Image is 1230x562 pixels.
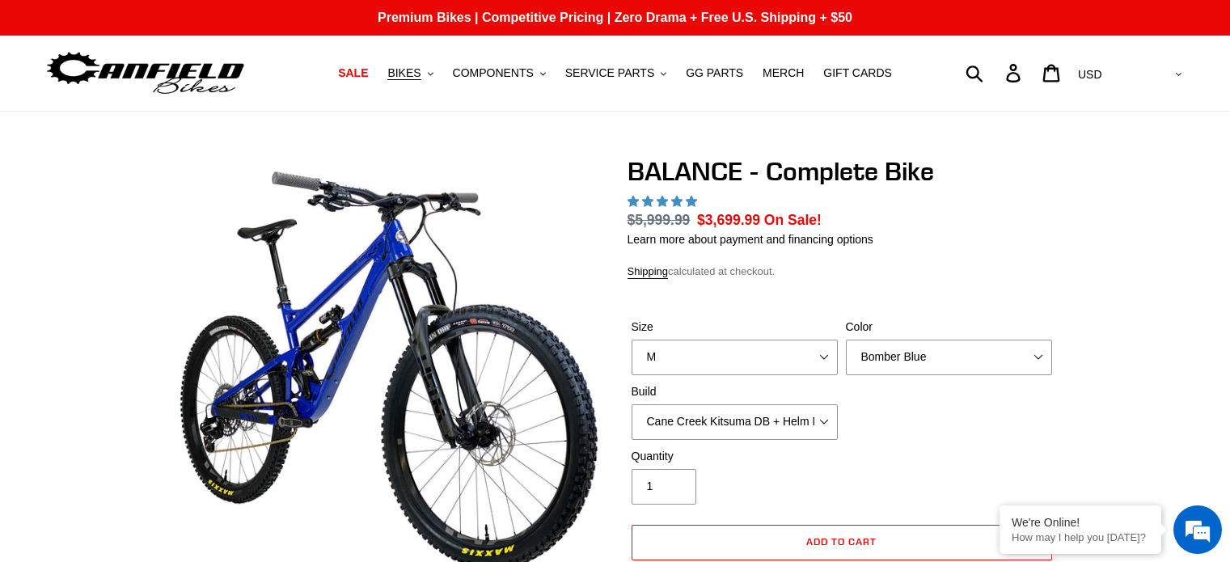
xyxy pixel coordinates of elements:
span: GIFT CARDS [823,66,892,80]
div: calculated at checkout. [628,264,1056,280]
span: SERVICE PARTS [565,66,654,80]
label: Build [632,383,838,400]
span: Add to cart [806,535,877,547]
button: COMPONENTS [445,62,554,84]
label: Size [632,319,838,336]
label: Color [846,319,1052,336]
div: We're Online! [1012,516,1149,529]
button: Add to cart [632,525,1052,560]
span: COMPONENTS [453,66,534,80]
span: GG PARTS [686,66,743,80]
h1: BALANCE - Complete Bike [628,156,1056,187]
label: Quantity [632,448,838,465]
a: MERCH [754,62,812,84]
a: Shipping [628,265,669,279]
button: BIKES [379,62,441,84]
span: 5.00 stars [628,195,700,208]
span: On Sale! [764,209,822,230]
a: Learn more about payment and financing options [628,233,873,246]
span: BIKES [387,66,421,80]
p: How may I help you today? [1012,531,1149,543]
span: $3,699.99 [697,212,760,228]
img: Canfield Bikes [44,48,247,99]
button: SERVICE PARTS [557,62,674,84]
s: $5,999.99 [628,212,691,228]
span: SALE [338,66,368,80]
a: GG PARTS [678,62,751,84]
input: Search [974,55,1016,91]
a: GIFT CARDS [815,62,900,84]
span: MERCH [763,66,804,80]
a: SALE [330,62,376,84]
